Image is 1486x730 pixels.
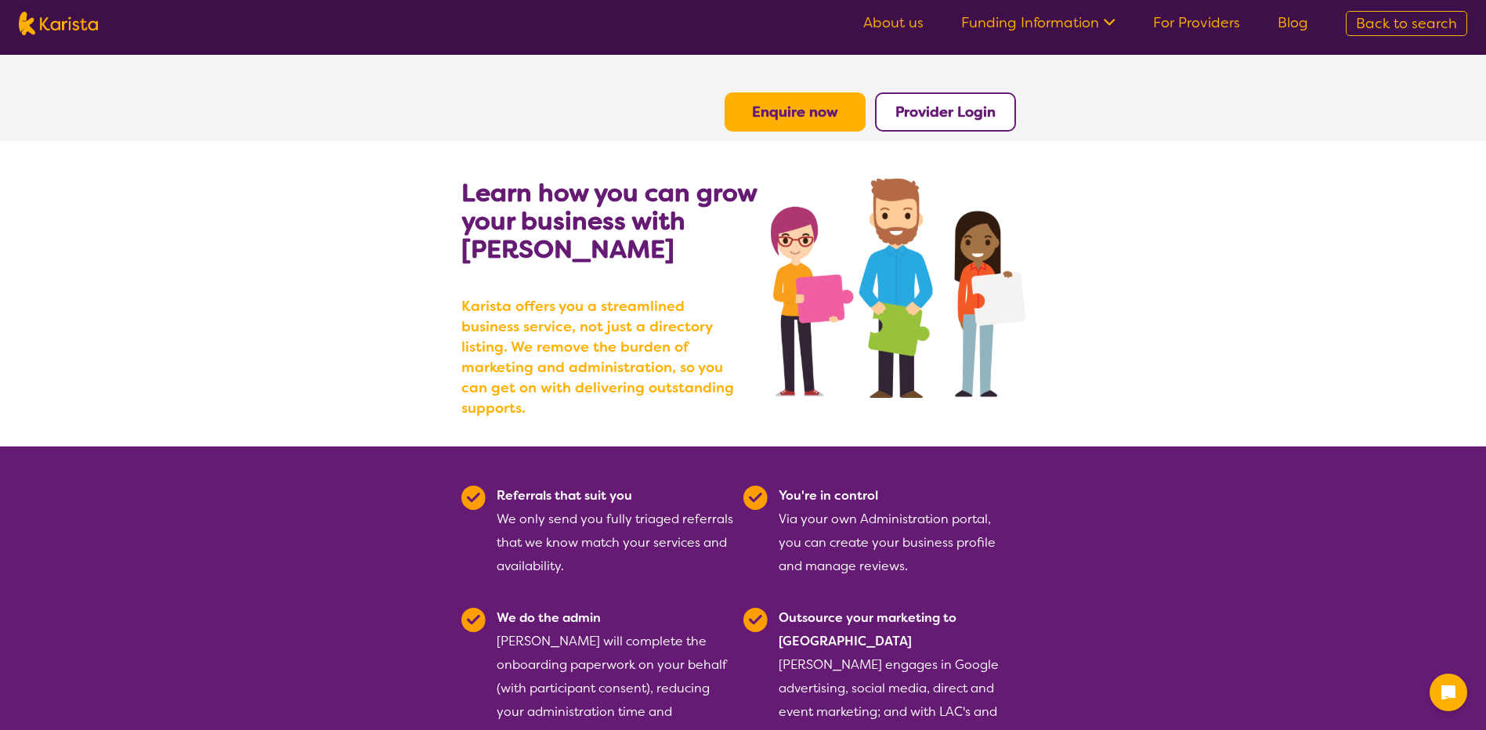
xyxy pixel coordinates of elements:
[497,487,632,504] b: Referrals that suit you
[461,608,486,632] img: Tick
[779,609,956,649] b: Outsource your marketing to [GEOGRAPHIC_DATA]
[461,486,486,510] img: Tick
[743,486,768,510] img: Tick
[895,103,996,121] a: Provider Login
[1153,13,1240,32] a: For Providers
[725,92,866,132] button: Enquire now
[1278,13,1308,32] a: Blog
[779,487,878,504] b: You're in control
[743,608,768,632] img: Tick
[1356,14,1457,33] span: Back to search
[752,103,838,121] a: Enquire now
[497,609,601,626] b: We do the admin
[19,12,98,35] img: Karista logo
[497,484,734,578] div: We only send you fully triaged referrals that we know match your services and availability.
[461,176,757,266] b: Learn how you can grow your business with [PERSON_NAME]
[961,13,1115,32] a: Funding Information
[875,92,1016,132] button: Provider Login
[1346,11,1467,36] a: Back to search
[779,484,1016,578] div: Via your own Administration portal, you can create your business profile and manage reviews.
[461,296,743,418] b: Karista offers you a streamlined business service, not just a directory listing. We remove the bu...
[863,13,924,32] a: About us
[771,179,1025,398] img: grow your business with Karista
